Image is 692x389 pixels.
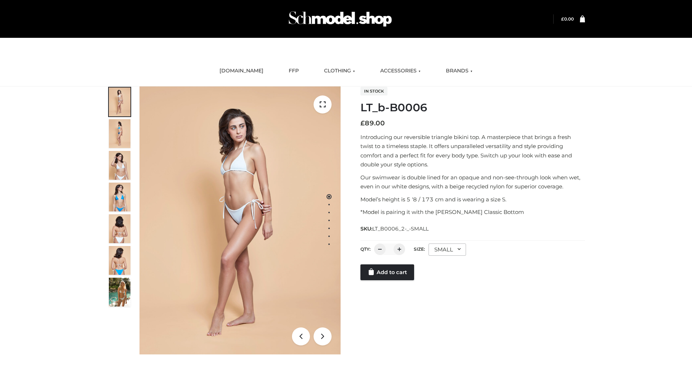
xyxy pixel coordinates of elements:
label: QTY: [360,246,371,252]
img: ArielClassicBikiniTop_CloudNine_AzureSky_OW114ECO_1-scaled.jpg [109,88,130,116]
a: CLOTHING [319,63,360,79]
a: BRANDS [440,63,478,79]
h1: LT_b-B0006 [360,101,585,114]
span: SKU: [360,224,429,233]
bdi: 0.00 [561,16,574,22]
img: Schmodel Admin 964 [286,5,394,33]
a: £0.00 [561,16,574,22]
p: *Model is pairing it with the [PERSON_NAME] Classic Bottom [360,207,585,217]
img: ArielClassicBikiniTop_CloudNine_AzureSky_OW114ECO_8-scaled.jpg [109,246,130,275]
img: ArielClassicBikiniTop_CloudNine_AzureSky_OW114ECO_4-scaled.jpg [109,183,130,211]
a: [DOMAIN_NAME] [214,63,269,79]
a: ACCESSORIES [375,63,426,79]
img: ArielClassicBikiniTop_CloudNine_AzureSky_OW114ECO_2-scaled.jpg [109,119,130,148]
span: £ [561,16,564,22]
img: ArielClassicBikiniTop_CloudNine_AzureSky_OW114ECO_1 [139,86,341,354]
label: Size: [414,246,425,252]
span: £ [360,119,365,127]
img: ArielClassicBikiniTop_CloudNine_AzureSky_OW114ECO_3-scaled.jpg [109,151,130,180]
span: In stock [360,87,387,95]
img: ArielClassicBikiniTop_CloudNine_AzureSky_OW114ECO_7-scaled.jpg [109,214,130,243]
div: SMALL [429,243,466,256]
span: LT_B0006_2-_-SMALL [372,225,429,232]
p: Our swimwear is double lined for an opaque and non-see-through look when wet, even in our white d... [360,173,585,191]
img: Arieltop_CloudNine_AzureSky2.jpg [109,278,130,307]
a: Add to cart [360,264,414,280]
p: Introducing our reversible triangle bikini top. A masterpiece that brings a fresh twist to a time... [360,133,585,169]
bdi: 89.00 [360,119,385,127]
a: FFP [283,63,304,79]
p: Model’s height is 5 ‘8 / 173 cm and is wearing a size S. [360,195,585,204]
